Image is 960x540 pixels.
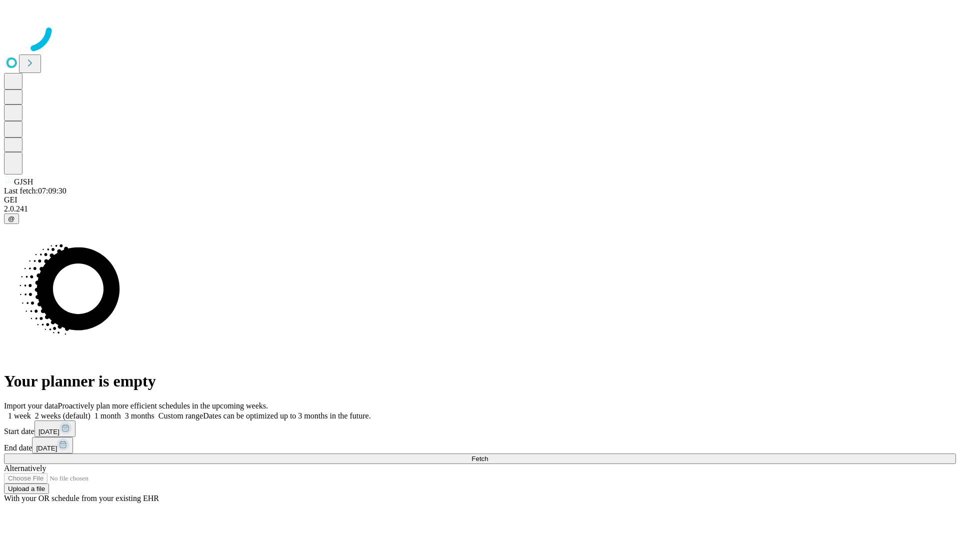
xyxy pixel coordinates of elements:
[8,411,31,420] span: 1 week
[8,215,15,222] span: @
[4,453,956,464] button: Fetch
[35,411,90,420] span: 2 weeks (default)
[4,483,49,494] button: Upload a file
[4,401,58,410] span: Import your data
[4,437,956,453] div: End date
[4,464,46,472] span: Alternatively
[38,428,59,435] span: [DATE]
[471,455,488,462] span: Fetch
[4,195,956,204] div: GEI
[4,420,956,437] div: Start date
[94,411,121,420] span: 1 month
[34,420,75,437] button: [DATE]
[4,494,159,502] span: With your OR schedule from your existing EHR
[4,372,956,390] h1: Your planner is empty
[4,186,66,195] span: Last fetch: 07:09:30
[125,411,154,420] span: 3 months
[32,437,73,453] button: [DATE]
[4,213,19,224] button: @
[203,411,370,420] span: Dates can be optimized up to 3 months in the future.
[4,204,956,213] div: 2.0.241
[36,444,57,452] span: [DATE]
[58,401,268,410] span: Proactively plan more efficient schedules in the upcoming weeks.
[14,177,33,186] span: GJSH
[158,411,203,420] span: Custom range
